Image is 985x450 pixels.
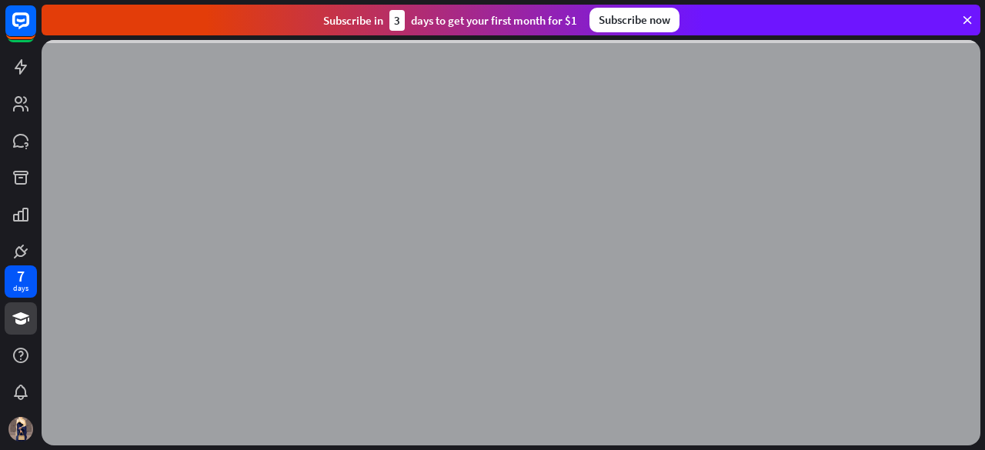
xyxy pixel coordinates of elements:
[17,269,25,283] div: 7
[5,265,37,298] a: 7 days
[589,8,679,32] div: Subscribe now
[13,283,28,294] div: days
[323,10,577,31] div: Subscribe in days to get your first month for $1
[389,10,405,31] div: 3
